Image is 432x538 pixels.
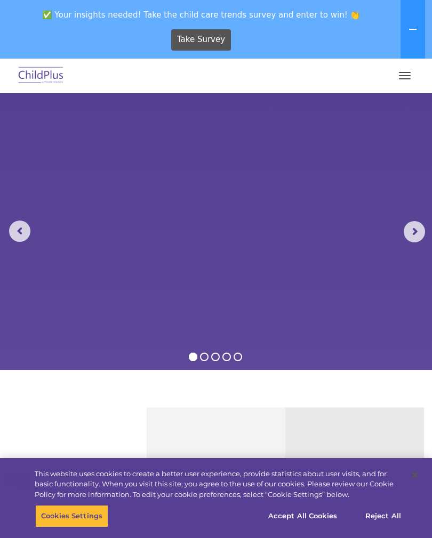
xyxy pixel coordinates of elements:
button: Close [403,463,427,487]
button: Accept All Cookies [262,505,343,527]
a: Take Survey [171,29,231,51]
button: Cookies Settings [35,505,108,527]
button: Reject All [350,505,417,527]
img: ChildPlus by Procare Solutions [16,63,66,88]
span: ✅ Your insights needed! Take the child care trends survey and enter to win! 👏 [4,4,398,25]
span: Take Survey [177,30,225,49]
div: This website uses cookies to create a better user experience, provide statistics about user visit... [35,469,402,500]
